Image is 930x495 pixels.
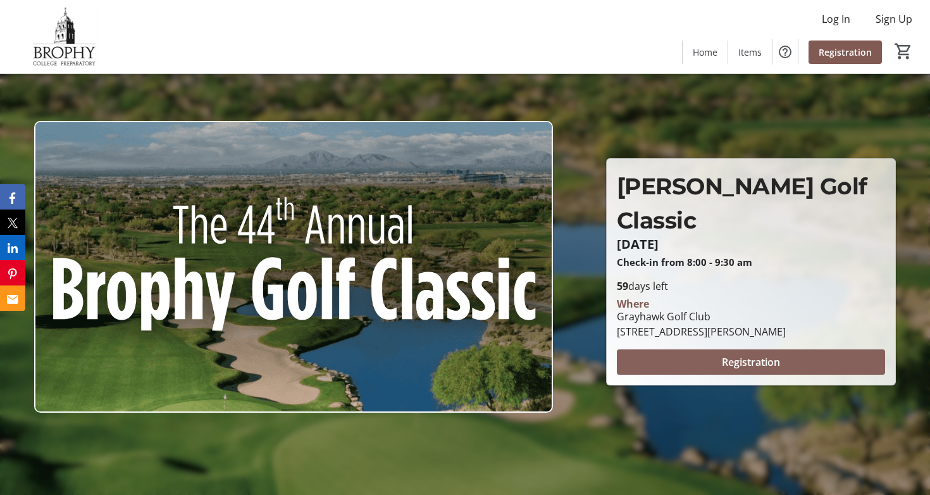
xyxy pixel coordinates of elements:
[892,40,915,63] button: Cart
[617,279,628,293] span: 59
[34,121,552,413] img: Campaign CTA Media Photo
[772,39,798,65] button: Help
[819,46,872,59] span: Registration
[822,11,850,27] span: Log In
[683,41,728,64] a: Home
[722,354,780,370] span: Registration
[617,349,885,375] button: Registration
[812,9,860,29] button: Log In
[865,9,922,29] button: Sign Up
[617,309,786,324] div: Grayhawk Golf Club
[617,172,867,234] span: [PERSON_NAME] Golf Classic
[738,46,762,59] span: Items
[617,237,885,251] p: [DATE]
[8,5,120,68] img: Brophy College Preparatory 's Logo
[617,256,752,268] span: Check-in from 8:00 - 9:30 am
[617,279,885,294] p: days left
[809,41,882,64] a: Registration
[728,41,772,64] a: Items
[617,324,786,339] div: [STREET_ADDRESS][PERSON_NAME]
[693,46,717,59] span: Home
[617,299,649,309] div: Where
[876,11,912,27] span: Sign Up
